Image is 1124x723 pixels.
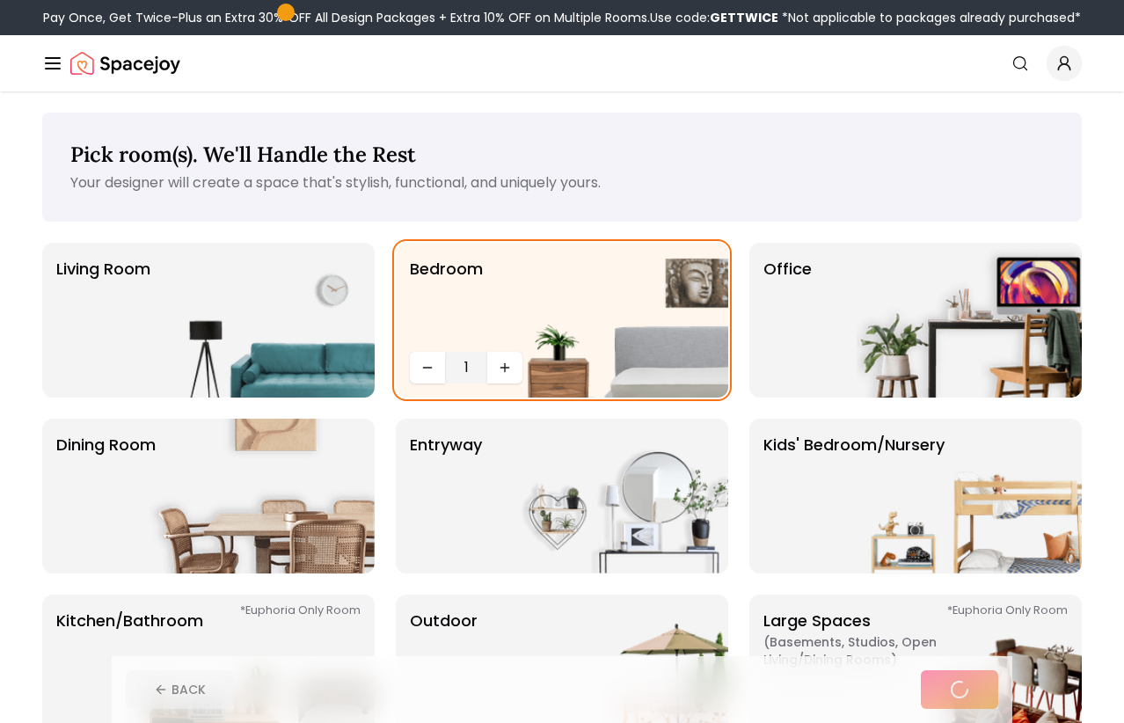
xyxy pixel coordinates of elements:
[410,257,483,345] p: Bedroom
[70,172,1054,194] p: Your designer will create a space that's stylish, functional, and uniquely yours.
[150,243,375,398] img: Living Room
[410,352,445,383] button: Decrease quantity
[650,9,778,26] span: Use code:
[778,9,1081,26] span: *Not applicable to packages already purchased*
[763,433,945,559] p: Kids' Bedroom/Nursery
[710,9,778,26] b: GETTWICE
[410,433,482,559] p: entryway
[42,35,1082,91] nav: Global
[56,257,150,383] p: Living Room
[70,46,180,81] img: Spacejoy Logo
[857,419,1082,573] img: Kids' Bedroom/Nursery
[43,9,1081,26] div: Pay Once, Get Twice-Plus an Extra 30% OFF All Design Packages + Extra 10% OFF on Multiple Rooms.
[150,419,375,573] img: Dining Room
[70,141,416,168] span: Pick room(s). We'll Handle the Rest
[56,433,156,559] p: Dining Room
[763,257,812,383] p: Office
[503,243,728,398] img: Bedroom
[857,243,1082,398] img: Office
[452,357,480,378] span: 1
[70,46,180,81] a: Spacejoy
[763,633,983,668] span: ( Basements, Studios, Open living/dining rooms )
[487,352,522,383] button: Increase quantity
[503,419,728,573] img: entryway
